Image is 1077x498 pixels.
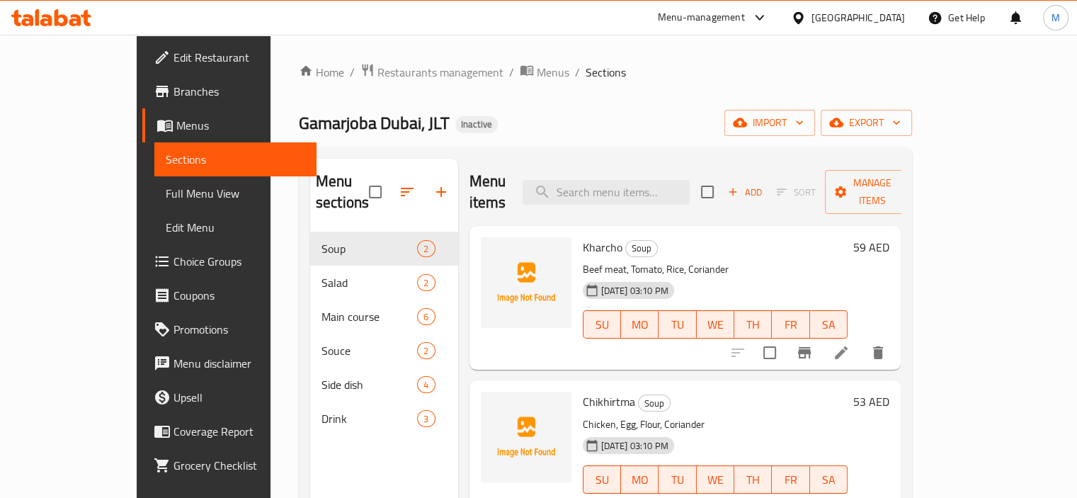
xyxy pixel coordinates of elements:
input: search [523,180,690,205]
h2: Menu sections [316,171,369,213]
span: Gamarjoba Dubai, JLT [299,107,450,139]
button: import [724,110,815,136]
button: export [821,110,912,136]
span: Souce [321,342,417,359]
nav: breadcrumb [299,63,912,81]
span: Select to update [755,338,785,368]
span: WE [702,470,729,490]
button: SU [583,310,621,339]
span: Sort sections [390,175,424,209]
span: TU [664,315,690,335]
span: Choice Groups [173,253,305,270]
div: items [417,274,435,291]
div: Side dish4 [310,368,458,402]
button: MO [621,465,659,494]
div: items [417,376,435,393]
button: SA [810,310,848,339]
span: 3 [418,412,434,426]
span: SU [589,470,615,490]
a: Menus [520,63,569,81]
span: Side dish [321,376,417,393]
a: Full Menu View [154,176,317,210]
span: [DATE] 03:10 PM [596,284,674,298]
span: Soup [321,240,417,257]
button: WE [697,465,734,494]
span: Menu disclaimer [173,355,305,372]
button: TH [734,310,772,339]
button: Branch-specific-item [787,336,821,370]
img: Kharcho [481,237,571,328]
span: Soup [626,240,657,256]
a: Coverage Report [142,414,317,448]
button: Add section [424,175,458,209]
span: FR [777,470,804,490]
span: FR [777,315,804,335]
div: Drink3 [310,402,458,436]
span: Select section first [768,181,825,203]
a: Sections [154,142,317,176]
span: Chikhirtma [583,391,635,412]
a: Choice Groups [142,244,317,278]
li: / [509,64,514,81]
span: Drink [321,410,417,427]
span: 2 [418,276,434,290]
a: Restaurants management [360,63,503,81]
span: Manage items [836,174,908,210]
a: Upsell [142,380,317,414]
span: 2 [418,344,434,358]
span: Upsell [173,389,305,406]
span: Select section [693,177,722,207]
span: MO [627,315,653,335]
span: Salad [321,274,417,291]
span: import [736,114,804,132]
div: items [417,308,435,325]
span: Edit Menu [166,219,305,236]
span: TH [740,315,766,335]
span: Full Menu View [166,185,305,202]
button: TU [659,310,696,339]
span: Restaurants management [377,64,503,81]
div: items [417,240,435,257]
button: WE [697,310,734,339]
button: Manage items [825,170,920,214]
a: Promotions [142,312,317,346]
button: TH [734,465,772,494]
div: Souce2 [310,334,458,368]
li: / [575,64,580,81]
span: Soup [639,395,670,412]
span: Inactive [455,118,498,130]
span: 4 [418,378,434,392]
div: Soup [638,395,671,412]
a: Branches [142,74,317,108]
div: items [417,410,435,427]
button: SU [583,465,621,494]
span: Promotions [173,321,305,338]
button: FR [772,465,809,494]
span: TU [664,470,690,490]
span: Grocery Checklist [173,457,305,474]
a: Menus [142,108,317,142]
span: Edit Restaurant [173,49,305,66]
li: / [350,64,355,81]
span: SA [816,470,842,490]
span: M [1052,10,1060,26]
span: Menus [176,117,305,134]
span: MO [627,470,653,490]
nav: Menu sections [310,226,458,441]
p: Chicken, Egg, Flour, Coriander [583,416,848,434]
img: Chikhirtma [481,392,571,482]
div: Salad2 [310,266,458,300]
button: delete [861,336,895,370]
a: Home [299,64,344,81]
span: Add [726,184,764,200]
div: Main course6 [310,300,458,334]
button: MO [621,310,659,339]
span: [DATE] 03:10 PM [596,439,674,453]
span: WE [702,315,729,335]
div: Menu-management [658,9,745,26]
a: Edit Menu [154,210,317,244]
